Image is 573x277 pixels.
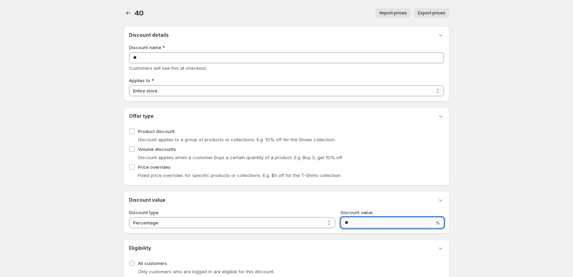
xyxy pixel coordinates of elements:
button: Export prices [414,8,449,18]
span: Discount applies to a group of products or collections. E.g. 10% off for the Shoes collection. [138,137,336,142]
span: Discount applies when a customer buys a certain quantity of a product. E.g. Buy 3, get 10% off. [138,155,343,160]
span: Discount type [129,210,159,215]
h3: Eligibility [129,245,151,252]
span: All customers [138,261,167,266]
span: Fixed price overrides for specific products or collections. E.g. $5 off for the T-Shirts collection. [138,173,341,178]
span: Product discount [138,129,175,134]
span: Discount value [341,210,373,215]
h3: Discount value [129,197,165,203]
span: Export prices [418,10,445,16]
span: Customers will see this at checkout. [129,65,207,71]
span: Price overrides [138,164,171,170]
span: Only customers who are logged in are eligible for this discount. [138,269,274,274]
span: Volume discounts [138,146,176,152]
span: % [435,220,440,225]
span: Discount name [129,45,161,50]
h3: Discount details [129,32,169,38]
button: Import prices [375,8,411,18]
h3: Offer type [129,113,154,120]
span: 40 [135,9,144,17]
span: Import prices [379,10,407,16]
span: Applies to [129,78,150,83]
